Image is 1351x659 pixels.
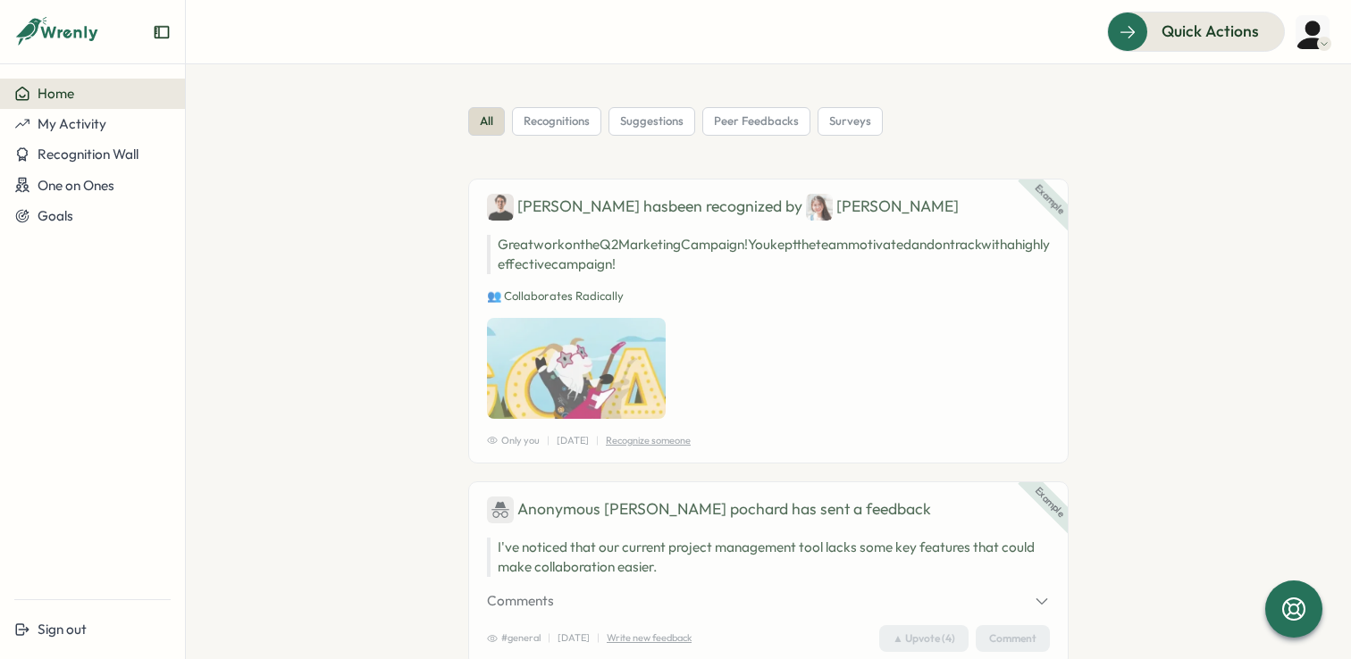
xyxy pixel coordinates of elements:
[487,591,1050,611] button: Comments
[38,621,87,638] span: Sign out
[487,496,1050,523] div: has sent a feedback
[487,235,1050,274] p: Great work on the Q2 Marketing Campaign! You kept the team motivated and on track with a highly e...
[38,115,106,132] span: My Activity
[597,630,600,646] p: |
[806,194,833,221] img: Jane
[557,433,589,448] p: [DATE]
[487,194,1050,221] div: [PERSON_NAME] has been recognized by
[487,288,1050,304] p: 👥 Collaborates Radically
[487,591,554,611] span: Comments
[1296,15,1330,49] img: Rui Botelho
[487,318,666,418] img: Recognition Image
[806,194,959,221] div: [PERSON_NAME]
[153,23,171,41] button: Expand sidebar
[487,496,788,523] div: Anonymous [PERSON_NAME] pochard
[487,433,540,448] span: Only you
[38,146,138,163] span: Recognition Wall
[558,630,590,646] p: [DATE]
[620,113,684,129] span: suggestions
[38,177,114,194] span: One on Ones
[487,194,514,221] img: Ben
[714,113,799,129] span: peer feedbacks
[1107,12,1285,51] button: Quick Actions
[829,113,871,129] span: surveys
[498,538,1050,577] p: I've noticed that our current project management tool lacks some key features that could make col...
[547,433,550,448] p: |
[607,630,692,646] p: Write new feedback
[596,433,599,448] p: |
[1162,20,1259,43] span: Quick Actions
[548,630,550,646] p: |
[38,207,73,224] span: Goals
[606,433,691,448] p: Recognize someone
[487,630,541,646] span: #general
[524,113,590,129] span: recognitions
[38,85,74,102] span: Home
[480,113,493,129] span: all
